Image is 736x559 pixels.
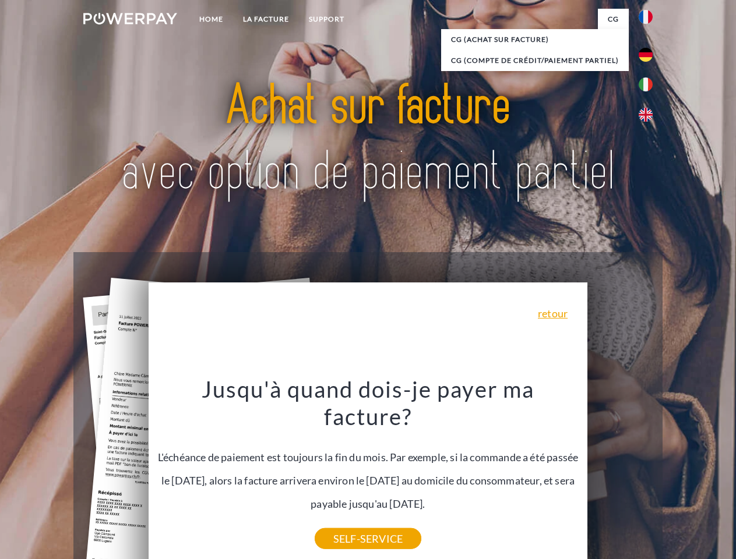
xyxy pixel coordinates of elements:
[299,9,354,30] a: Support
[639,10,653,24] img: fr
[441,29,629,50] a: CG (achat sur facture)
[639,108,653,122] img: en
[598,9,629,30] a: CG
[538,308,568,319] a: retour
[189,9,233,30] a: Home
[639,77,653,91] img: it
[83,13,177,24] img: logo-powerpay-white.svg
[233,9,299,30] a: LA FACTURE
[441,50,629,71] a: CG (Compte de crédit/paiement partiel)
[156,375,581,431] h3: Jusqu'à quand dois-je payer ma facture?
[315,528,421,549] a: SELF-SERVICE
[111,56,625,223] img: title-powerpay_fr.svg
[639,48,653,62] img: de
[156,375,581,539] div: L'échéance de paiement est toujours la fin du mois. Par exemple, si la commande a été passée le [...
